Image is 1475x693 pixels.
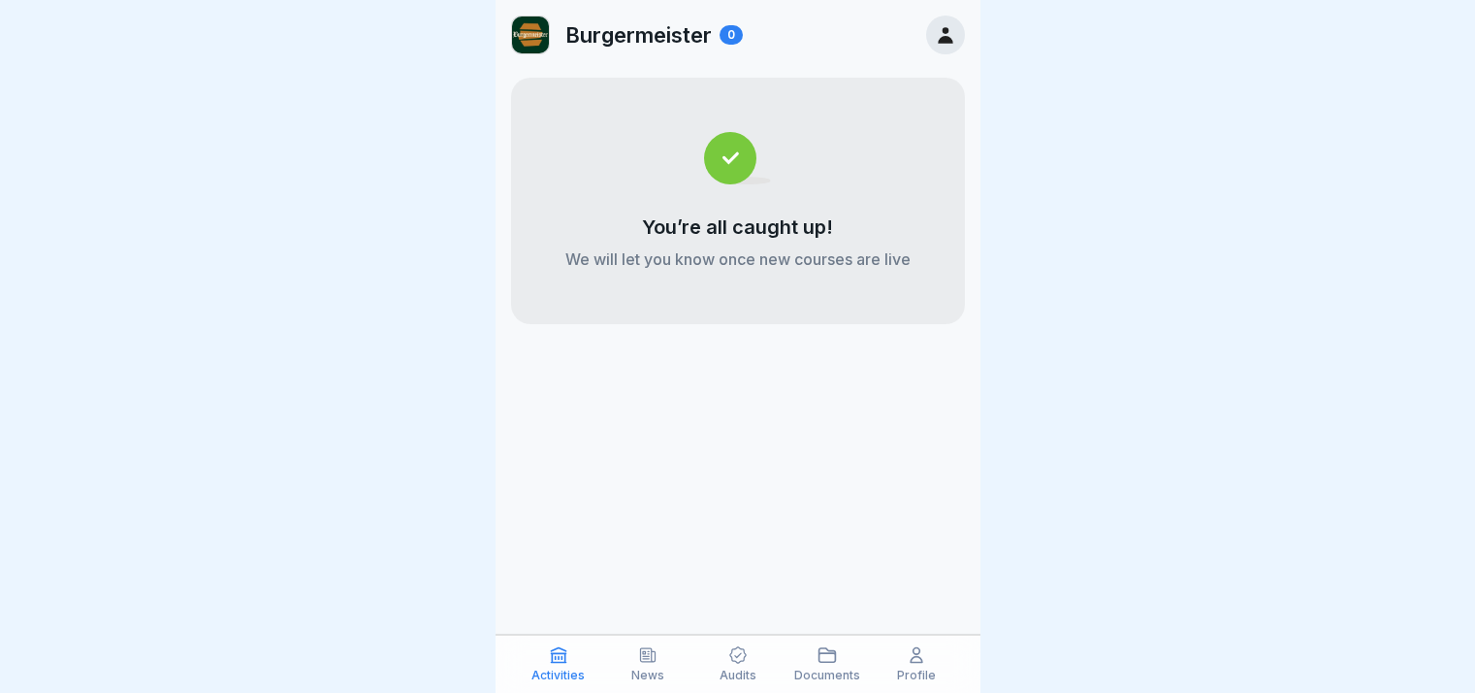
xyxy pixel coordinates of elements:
p: You’re all caught up! [642,215,833,239]
p: Activities [531,669,585,682]
p: Audits [720,669,756,682]
img: completed.svg [704,132,771,184]
p: Documents [794,669,860,682]
p: Profile [897,669,936,682]
div: 0 [720,25,743,45]
p: News [631,669,664,682]
p: We will let you know once new courses are live [565,248,911,270]
p: Burgermeister [565,22,712,48]
img: vi4xj1rh7o2tnjevi8opufjs.png [512,16,549,53]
